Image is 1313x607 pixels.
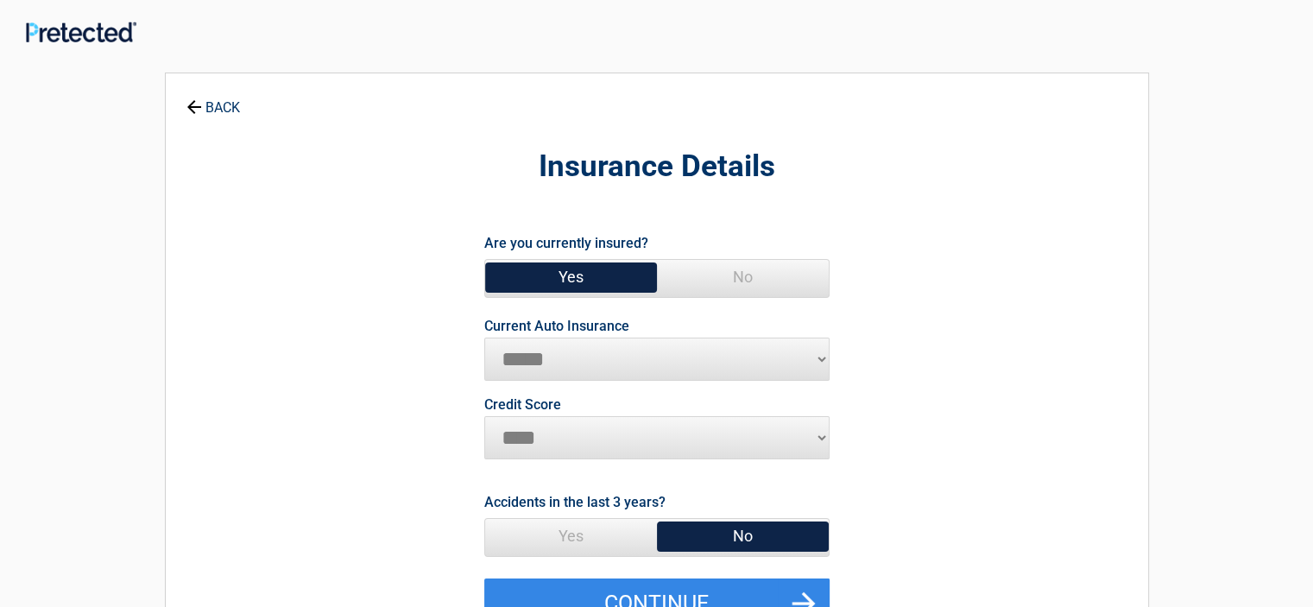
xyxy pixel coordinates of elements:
a: BACK [183,85,243,115]
span: Yes [485,519,657,553]
span: No [657,260,829,294]
span: No [657,519,829,553]
span: Yes [485,260,657,294]
img: Main Logo [26,22,136,41]
label: Current Auto Insurance [484,319,629,333]
label: Credit Score [484,398,561,412]
label: Are you currently insured? [484,231,648,255]
h2: Insurance Details [261,147,1053,187]
label: Accidents in the last 3 years? [484,490,666,514]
